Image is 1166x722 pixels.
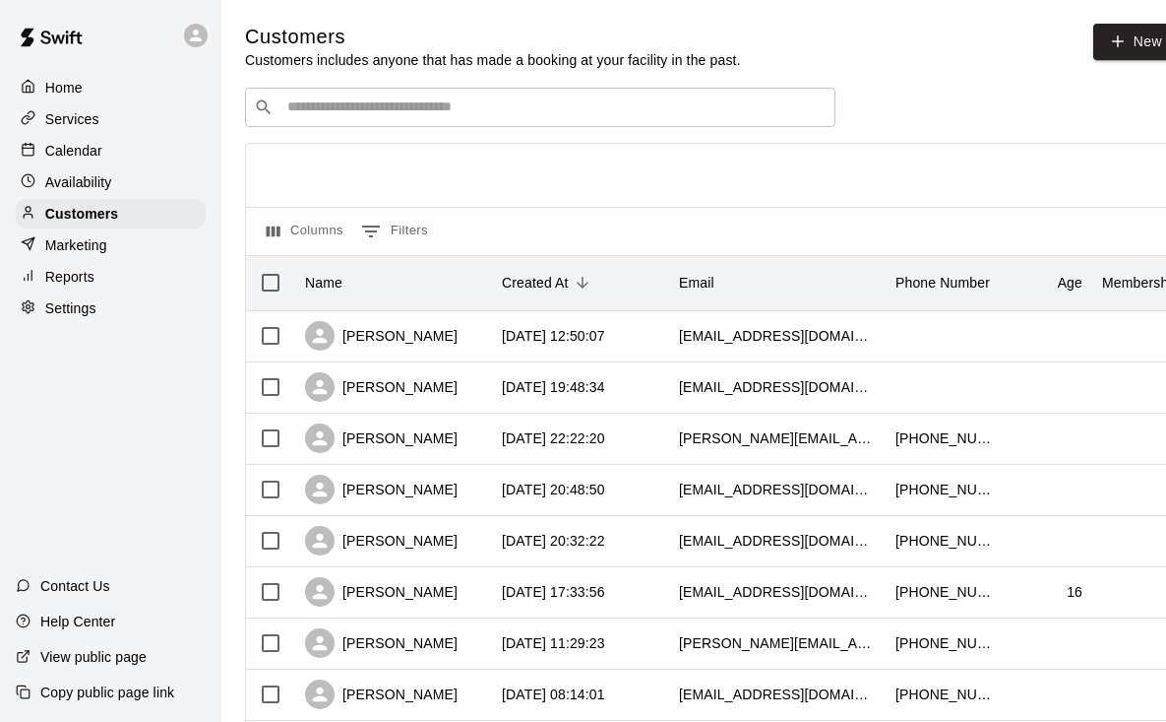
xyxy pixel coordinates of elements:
div: Age [1004,255,1092,310]
div: hdomke3e@gmail.com [679,326,876,346]
div: [PERSON_NAME] [305,475,458,504]
p: Calendar [45,141,102,161]
button: Select columns [262,216,348,247]
a: Availability [16,167,206,197]
div: ipekerdogan@gmail.com [679,531,876,551]
div: 16 [1067,582,1082,602]
a: Home [16,73,206,102]
p: Availability [45,172,112,192]
h5: Customers [245,24,741,50]
p: View public page [40,647,147,667]
div: 2025-10-09 19:48:34 [502,377,605,397]
a: Settings [16,294,206,323]
div: Age [1058,255,1082,310]
div: 2025-10-08 08:14:01 [502,685,605,704]
p: Settings [45,298,96,318]
p: Services [45,109,99,129]
p: Reports [45,267,94,287]
div: andrewstohl3@gmail.com [679,582,876,602]
p: Customers [45,204,118,224]
p: Copy public page link [40,683,174,702]
div: [PERSON_NAME] [305,628,458,658]
div: Email [679,255,714,310]
button: Sort [569,269,596,296]
div: Search customers by name or email [245,88,835,127]
a: Services [16,104,206,134]
a: Calendar [16,136,206,165]
div: 2025-10-08 22:22:20 [502,428,605,448]
div: Name [305,255,342,310]
p: Contact Us [40,576,110,596]
div: 2025-10-08 20:48:50 [502,480,605,499]
button: Show filters [356,216,433,247]
div: breckjs@icloud.com [679,377,876,397]
div: [PERSON_NAME] [305,680,458,709]
div: adnybel@yahoo.com [679,685,876,704]
div: greekpa10@gmail.com [679,480,876,499]
div: 2025-10-08 11:29:23 [502,633,605,653]
div: Created At [502,255,569,310]
div: [PERSON_NAME] [305,372,458,402]
div: Phone Number [886,255,1004,310]
a: Customers [16,199,206,229]
div: +17734547423 [895,633,994,653]
div: +14059240695 [895,480,994,499]
div: +12022882673 [895,685,994,704]
div: [PERSON_NAME] [305,321,458,351]
div: [PERSON_NAME] [305,577,458,607]
div: +18474006963 [895,582,994,602]
div: Phone Number [895,255,990,310]
div: brian@newchicagospaces.com [679,633,876,653]
a: Reports [16,262,206,292]
div: [PERSON_NAME] [305,526,458,556]
div: Created At [492,255,669,310]
div: 2025-10-14 12:50:07 [502,326,605,346]
p: Customers includes anyone that has made a booking at your facility in the past. [245,50,741,70]
div: 2025-10-08 20:32:22 [502,531,605,551]
div: 2025-10-08 17:33:56 [502,582,605,602]
div: Name [295,255,492,310]
p: Help Center [40,612,115,631]
div: +16305318481 [895,428,994,448]
div: [PERSON_NAME] [305,424,458,453]
a: Marketing [16,230,206,260]
p: Home [45,78,83,98]
div: Email [669,255,886,310]
p: Marketing [45,235,107,255]
div: +15175054127 [895,531,994,551]
div: kelli.eichhorn@gmail.com [679,428,876,448]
